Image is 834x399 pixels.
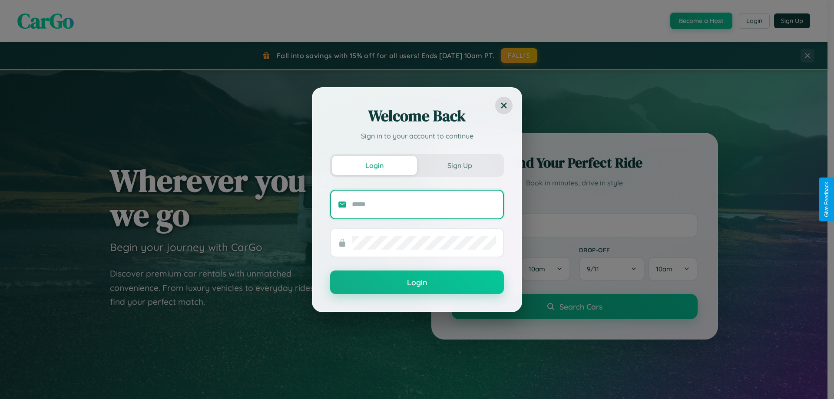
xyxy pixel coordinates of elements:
[332,156,417,175] button: Login
[330,270,504,294] button: Login
[330,106,504,126] h2: Welcome Back
[417,156,502,175] button: Sign Up
[824,182,830,217] div: Give Feedback
[330,131,504,141] p: Sign in to your account to continue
